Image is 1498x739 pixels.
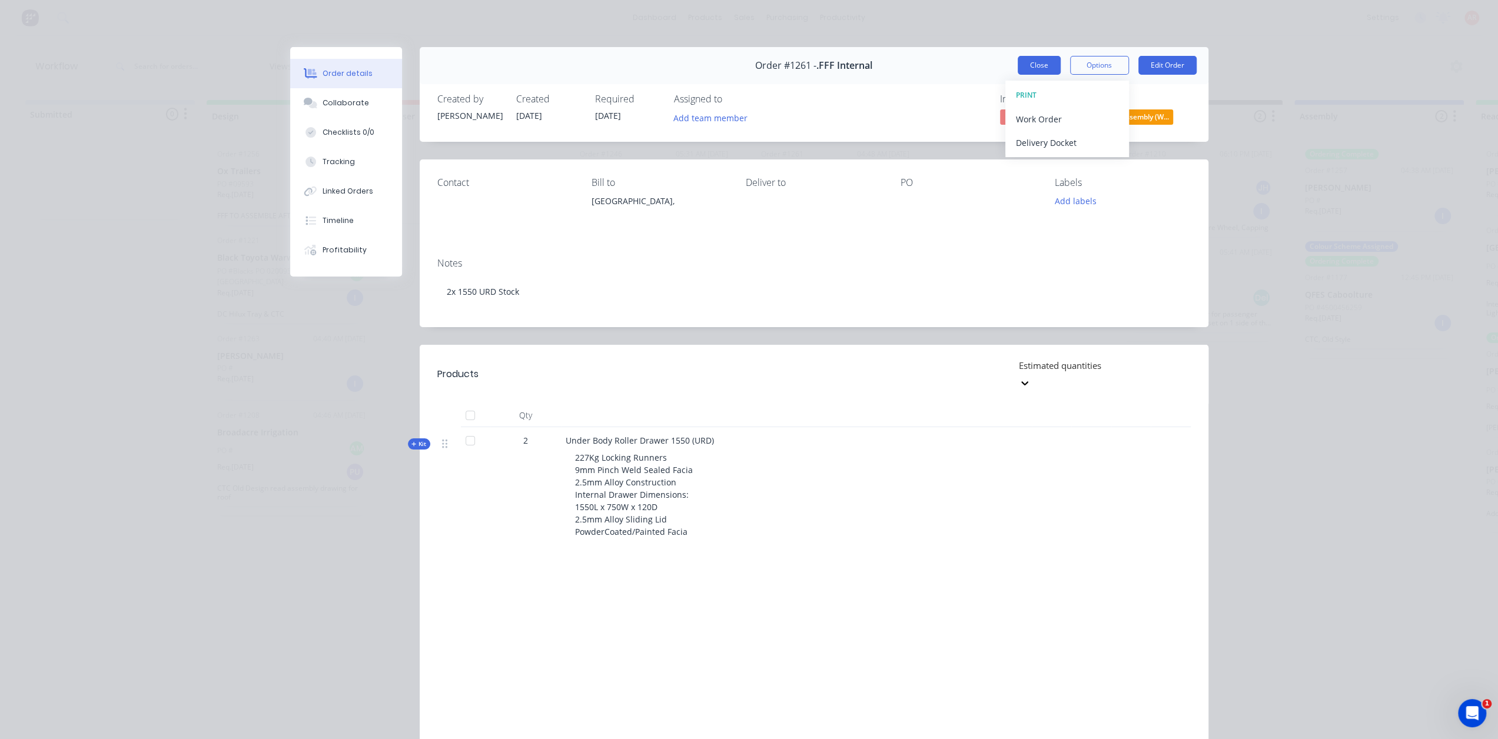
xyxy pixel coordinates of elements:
div: Bill to [592,177,727,188]
div: Created [516,94,581,105]
div: Checklists 0/0 [323,127,374,138]
div: Created by [437,94,502,105]
span: Sub Assembly (W... [1102,109,1173,124]
div: Collaborate [323,98,369,108]
span: [DATE] [595,110,621,121]
div: Qty [490,404,561,427]
div: Required [595,94,660,105]
button: Tracking [290,147,402,177]
span: 2 [523,434,528,447]
span: Under Body Roller Drawer 1550 (URD) [566,435,714,446]
span: 1 [1482,699,1492,708]
div: Deliver to [746,177,881,188]
span: [DATE] [516,110,542,121]
div: Tracking [323,157,355,167]
button: Linked Orders [290,177,402,206]
span: Order #1261 - [755,60,816,71]
button: Collaborate [290,88,402,118]
div: 2x 1550 URD Stock [437,274,1191,309]
button: Edit Order [1138,56,1197,75]
span: Kit [411,440,427,448]
div: Labels [1055,177,1190,188]
iframe: Intercom live chat [1458,699,1486,727]
span: No [1000,109,1071,124]
button: Sub Assembly (W... [1102,109,1173,127]
button: Close [1018,56,1061,75]
div: PO [901,177,1036,188]
button: Profitability [290,235,402,265]
div: PRINT [1016,88,1118,103]
div: Delivery Docket [1016,134,1118,151]
span: .FFF Internal [816,60,872,71]
div: Profitability [323,245,367,255]
span: 227Kg Locking Runners 9mm Pinch Weld Sealed Facia 2.5mm Alloy Construction Internal Drawer Dimens... [575,452,693,537]
button: Checklists 0/0 [290,118,402,147]
div: Work Order [1016,111,1118,128]
div: Products [437,367,479,381]
div: Order details [323,68,373,79]
div: [GEOGRAPHIC_DATA], [592,193,727,231]
button: Kit [408,438,430,450]
div: Assigned to [674,94,792,105]
button: Options [1070,56,1129,75]
div: Status [1102,94,1191,105]
div: Contact [437,177,573,188]
div: Linked Orders [323,186,373,197]
div: [GEOGRAPHIC_DATA], [592,193,727,209]
div: Notes [437,258,1191,269]
button: Add labels [1048,193,1102,209]
button: Timeline [290,206,402,235]
div: Invoiced [1000,94,1088,105]
button: Order details [290,59,402,88]
div: Timeline [323,215,354,226]
button: Add team member [674,109,754,125]
button: Add team member [667,109,753,125]
div: [PERSON_NAME] [437,109,502,122]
